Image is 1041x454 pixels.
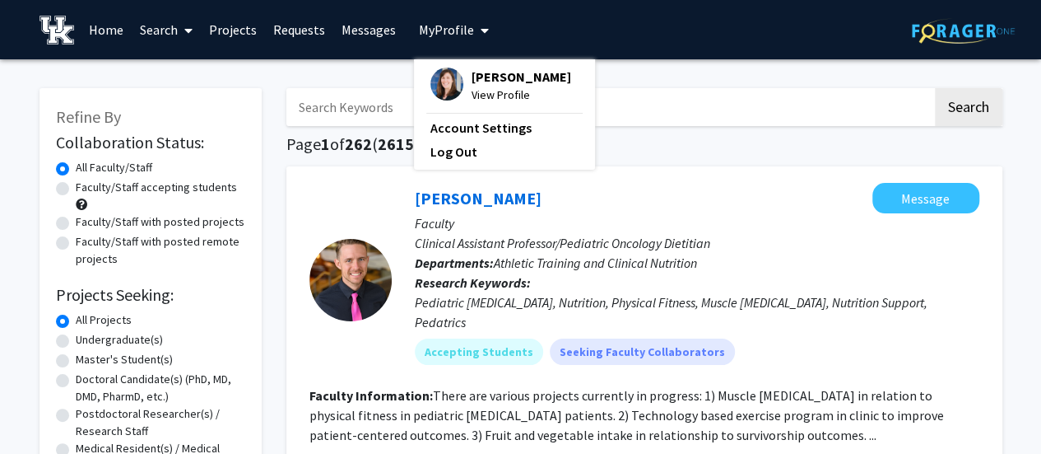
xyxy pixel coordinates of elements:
[415,188,541,208] a: [PERSON_NAME]
[321,133,330,154] span: 1
[132,1,201,59] a: Search
[935,88,1002,126] button: Search
[378,133,414,154] span: 2615
[265,1,333,59] a: Requests
[415,274,531,291] b: Research Keywords:
[419,21,474,38] span: My Profile
[76,371,245,405] label: Doctoral Candidate(s) (PhD, MD, DMD, PharmD, etc.)
[872,183,979,213] button: Message Corey Hawes
[415,293,979,332] div: Pediatric [MEDICAL_DATA], Nutrition, Physical Fitness, Muscle [MEDICAL_DATA], Nutrition Support, ...
[76,405,245,440] label: Postdoctoral Researcher(s) / Research Staff
[12,380,70,442] iframe: Chat
[56,106,121,127] span: Refine By
[333,1,404,59] a: Messages
[286,134,1002,154] h1: Page of ( total faculty/staff results)
[430,118,579,138] a: Account Settings
[415,339,543,365] mat-chip: Accepting Students
[472,86,571,104] span: View Profile
[309,387,433,404] b: Faculty Information:
[76,233,245,268] label: Faculty/Staff with posted remote projects
[76,351,173,368] label: Master's Student(s)
[550,339,735,365] mat-chip: Seeking Faculty Collaborators
[430,142,579,161] a: Log Out
[912,18,1015,44] img: ForagerOne Logo
[201,1,265,59] a: Projects
[430,68,571,104] div: Profile Picture[PERSON_NAME]View Profile
[56,285,245,305] h2: Projects Seeking:
[309,387,944,443] fg-read-more: There are various projects currently in progress: 1) Muscle [MEDICAL_DATA] in relation to physica...
[415,233,979,253] p: Clinical Assistant Professor/Pediatric Oncology Dietitian
[76,331,163,349] label: Undergraduate(s)
[76,213,244,231] label: Faculty/Staff with posted projects
[494,255,697,271] span: Athletic Training and Clinical Nutrition
[345,133,372,154] span: 262
[76,179,237,196] label: Faculty/Staff accepting students
[76,159,152,176] label: All Faculty/Staff
[56,133,245,152] h2: Collaboration Status:
[81,1,132,59] a: Home
[415,255,494,271] b: Departments:
[286,88,932,126] input: Search Keywords
[76,311,132,329] label: All Projects
[40,16,75,44] img: University of Kentucky Logo
[472,68,571,86] span: [PERSON_NAME]
[430,68,463,101] img: Profile Picture
[415,213,979,233] p: Faculty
